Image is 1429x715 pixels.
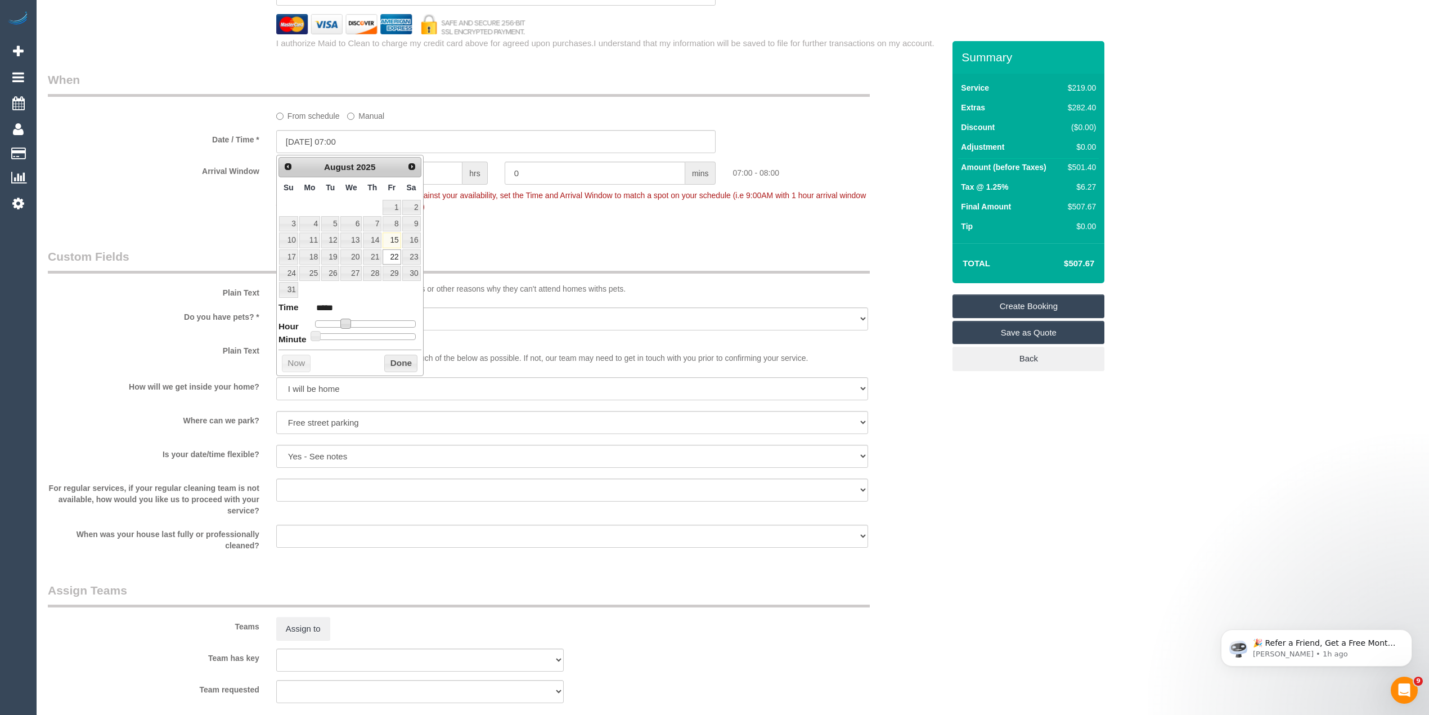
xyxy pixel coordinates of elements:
span: mins [685,162,716,185]
a: 21 [363,249,381,265]
div: $0.00 [1063,141,1096,153]
h3: Summary [961,51,1099,64]
span: August [324,162,354,172]
legend: When [48,71,870,97]
a: 30 [402,266,421,281]
label: Extras [961,102,985,113]
label: Discount [961,122,995,133]
button: Done [384,355,417,373]
button: Now [282,355,311,373]
a: Create Booking [952,294,1104,318]
div: $501.40 [1063,162,1096,173]
input: Manual [347,113,354,120]
a: 9 [402,216,421,231]
a: Next [404,159,420,175]
span: Saturday [407,183,416,192]
a: 5 [321,216,339,231]
label: Team has key [39,649,268,664]
label: Amount (before Taxes) [961,162,1046,173]
p: If you have time, please let us know as much of the below as possible. If not, our team may need ... [276,341,868,364]
p: Some of our cleaning teams have allergies or other reasons why they can't attend homes withs pets. [276,283,868,294]
input: From schedule [276,113,284,120]
strong: Total [963,258,990,268]
div: $0.00 [1063,221,1096,232]
a: 18 [299,249,320,265]
label: From schedule [276,106,340,122]
label: Tax @ 1.25% [961,181,1008,193]
label: Is your date/time flexible? [39,445,268,460]
a: 14 [363,233,381,248]
iframe: Intercom live chat [1391,677,1418,704]
h4: $507.67 [1030,259,1094,269]
legend: Assign Teams [48,582,870,607]
a: 19 [321,249,339,265]
a: 7 [363,216,381,231]
label: Service [961,82,989,93]
a: 1 [383,200,401,215]
a: 12 [321,233,339,248]
span: hrs [462,162,487,185]
a: 22 [383,249,401,265]
span: 2025 [356,162,375,172]
div: 07:00 - 08:00 [724,162,952,178]
label: Adjustment [961,141,1004,153]
label: Tip [961,221,973,232]
span: 9 [1414,677,1423,686]
a: 27 [340,266,362,281]
a: Prev [280,159,296,175]
a: Back [952,347,1104,370]
label: Do you have pets? * [39,307,268,323]
a: Save as Quote [952,321,1104,345]
div: $282.40 [1063,102,1096,113]
div: ($0.00) [1063,122,1096,133]
label: Arrival Window [39,162,268,177]
a: 15 [383,233,401,248]
div: $507.67 [1063,201,1096,212]
a: 20 [340,249,362,265]
label: Team requested [39,680,268,695]
label: For regular services, if your regular cleaning team is not available, how would you like us to pr... [39,479,268,516]
span: Wednesday [345,183,357,192]
iframe: Intercom notifications message [1204,606,1429,685]
a: 28 [363,266,381,281]
a: 26 [321,266,339,281]
a: 16 [402,233,421,248]
span: Tuesday [326,183,335,192]
span: Monday [304,183,315,192]
a: 23 [402,249,421,265]
div: I authorize Maid to Clean to charge my credit card above for agreed upon purchases. [268,37,952,49]
div: $6.27 [1063,181,1096,193]
label: Where can we park? [39,411,268,426]
a: 24 [279,266,298,281]
label: Final Amount [961,201,1011,212]
button: Assign to [276,617,330,641]
label: Manual [347,106,384,122]
a: 11 [299,233,320,248]
a: 2 [402,200,421,215]
a: Automaid Logo [7,11,29,27]
label: How will we get inside your home? [39,377,268,392]
span: Sunday [284,183,294,192]
a: 17 [279,249,298,265]
label: Teams [39,617,268,632]
label: Plain Text [39,283,268,298]
span: I understand that my information will be saved to file for further transactions on my account. [594,38,934,48]
img: credit cards [268,14,534,34]
a: 6 [340,216,362,231]
span: Thursday [367,183,377,192]
a: 29 [383,266,401,281]
label: Plain Text [39,341,268,356]
dt: Hour [278,320,299,334]
span: Prev [284,162,293,171]
a: 10 [279,233,298,248]
legend: Custom Fields [48,248,870,274]
a: 4 [299,216,320,231]
label: When was your house last fully or professionally cleaned? [39,525,268,551]
input: DD/MM/YYYY HH:MM [276,130,716,153]
div: $219.00 [1063,82,1096,93]
dt: Minute [278,333,307,347]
